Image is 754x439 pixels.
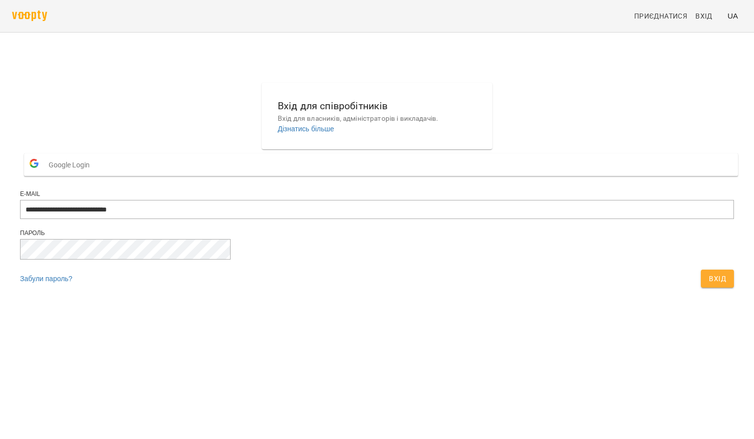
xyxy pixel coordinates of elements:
a: Забули пароль? [20,275,72,283]
span: Приєднатися [634,10,687,22]
span: UA [727,11,738,21]
div: Пароль [20,229,734,238]
a: Вхід [691,7,723,25]
div: E-mail [20,190,734,198]
h6: Вхід для співробітників [278,98,476,114]
button: UA [723,7,742,25]
a: Приєднатися [630,7,691,25]
img: voopty.png [12,11,47,21]
button: Google Login [24,153,738,176]
p: Вхід для власників, адміністраторів і викладачів. [278,114,476,124]
span: Вхід [709,273,726,285]
button: Вхід для співробітниківВхід для власників, адміністраторів і викладачів.Дізнатись більше [270,90,484,142]
a: Дізнатись більше [278,125,334,133]
button: Вхід [701,270,734,288]
span: Вхід [695,10,712,22]
span: Google Login [49,155,95,175]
